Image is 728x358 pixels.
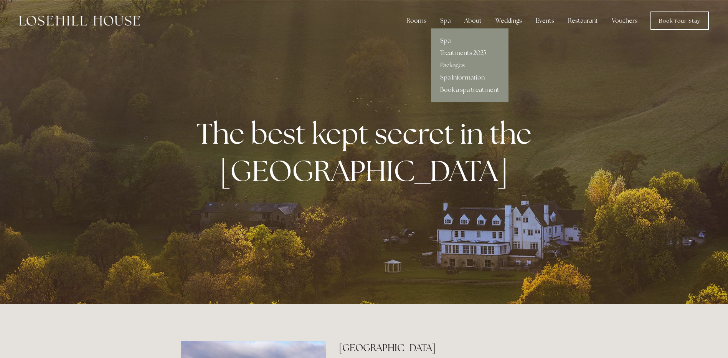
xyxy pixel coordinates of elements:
[650,12,709,30] a: Book Your Stay
[400,13,433,28] div: Rooms
[431,84,508,96] a: Book a spa treatment
[431,71,508,84] a: Spa Information
[339,341,547,355] h2: [GEOGRAPHIC_DATA]
[458,13,488,28] div: About
[434,13,457,28] div: Spa
[606,13,644,28] a: Vouchers
[19,16,140,26] img: Losehill House
[431,35,508,47] a: Spa
[562,13,604,28] div: Restaurant
[431,59,508,71] a: Packages
[530,13,560,28] div: Events
[489,13,528,28] div: Weddings
[431,47,508,59] a: Treatments 2025
[196,114,538,190] strong: The best kept secret in the [GEOGRAPHIC_DATA]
